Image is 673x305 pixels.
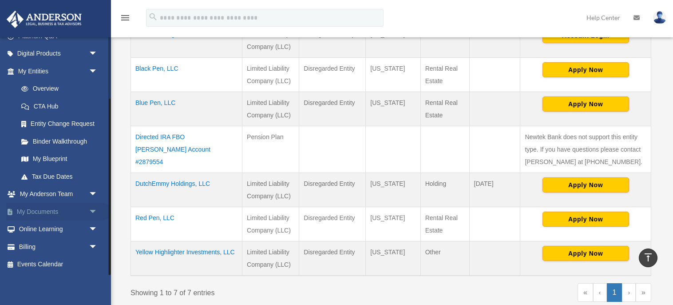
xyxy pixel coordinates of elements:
span: arrow_drop_down [89,45,107,63]
a: Entity Change Request [12,115,107,133]
a: Account Login [542,31,629,38]
a: My Anderson Teamarrow_drop_down [6,185,111,203]
td: Rental Real Estate [420,92,469,126]
button: Apply Now [542,246,629,261]
a: menu [120,16,131,23]
span: arrow_drop_down [89,238,107,256]
a: vertical_align_top [639,249,657,267]
span: arrow_drop_down [89,62,107,80]
td: Disregarded Entity [299,173,366,207]
a: Billingarrow_drop_down [6,238,111,256]
td: Blue Pen, LLC [131,92,242,126]
td: Disregarded Entity [299,241,366,276]
td: [US_STATE] [366,23,420,58]
td: [US_STATE] [366,241,420,276]
td: Disregarded Entity [299,57,366,92]
td: Rental Real Estate [420,57,469,92]
td: Limited Liability Company (LLC) [242,57,299,92]
a: My Entitiesarrow_drop_down [6,62,107,80]
td: Limited Liability Company (LLC) [242,92,299,126]
i: search [148,12,158,22]
span: arrow_drop_down [89,185,107,204]
a: CTA Hub [12,97,107,115]
td: Directed IRA FBO [PERSON_NAME] Account #2879554 [131,126,242,173]
td: Other [420,23,469,58]
td: Pension Plan [242,126,299,173]
span: arrow_drop_down [89,221,107,239]
button: Apply Now [542,177,629,193]
td: [DATE] [469,173,520,207]
td: Red Pen, LLC [131,207,242,241]
a: My Blueprint [12,150,107,168]
td: [US_STATE] [366,57,420,92]
td: Disregarded Entity [299,23,366,58]
td: Limited Liability Company (LLC) [242,23,299,58]
a: My Documentsarrow_drop_down [6,203,111,221]
a: Online Learningarrow_drop_down [6,221,111,238]
span: arrow_drop_down [89,203,107,221]
a: Tax Due Dates [12,168,107,185]
button: Apply Now [542,62,629,77]
a: First [578,283,593,302]
td: [US_STATE] [366,207,420,241]
td: Yellow Highlighter Investments, LLC [131,241,242,276]
i: vertical_align_top [643,252,653,263]
td: ALM Investing LLC [131,23,242,58]
td: Holding [420,173,469,207]
td: Disregarded Entity [299,92,366,126]
a: Binder Walkthrough [12,132,107,150]
i: menu [120,12,131,23]
td: Disregarded Entity [299,207,366,241]
td: DutchEmmy Holdings, LLC [131,173,242,207]
a: Overview [12,80,102,98]
td: [US_STATE] [366,92,420,126]
td: Other [420,241,469,276]
td: Limited Liability Company (LLC) [242,241,299,276]
a: Events Calendar [6,256,111,273]
div: Showing 1 to 7 of 7 entries [131,283,384,299]
td: [US_STATE] [366,173,420,207]
img: Anderson Advisors Platinum Portal [4,11,84,28]
button: Apply Now [542,212,629,227]
a: Digital Productsarrow_drop_down [6,45,111,63]
td: Rental Real Estate [420,207,469,241]
td: Black Pen, LLC [131,57,242,92]
td: Limited Liability Company (LLC) [242,207,299,241]
button: Apply Now [542,96,629,112]
img: User Pic [653,11,666,24]
td: Limited Liability Company (LLC) [242,173,299,207]
td: Newtek Bank does not support this entity type. If you have questions please contact [PERSON_NAME]... [520,126,651,173]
